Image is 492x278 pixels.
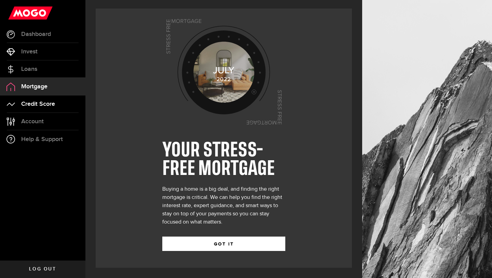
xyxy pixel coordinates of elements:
span: Invest [21,49,38,55]
button: GOT IT [162,237,285,251]
span: Dashboard [21,31,51,37]
span: Account [21,118,44,125]
h1: YOUR STRESS-FREE MORTGAGE [162,141,285,178]
span: Log out [29,267,56,271]
button: Open LiveChat chat widget [5,3,26,23]
span: Credit Score [21,101,55,107]
div: Buying a home is a big deal, and finding the right mortgage is critical. We can help you find the... [162,185,285,226]
span: Loans [21,66,37,72]
span: Mortgage [21,84,47,90]
span: Help & Support [21,136,63,142]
